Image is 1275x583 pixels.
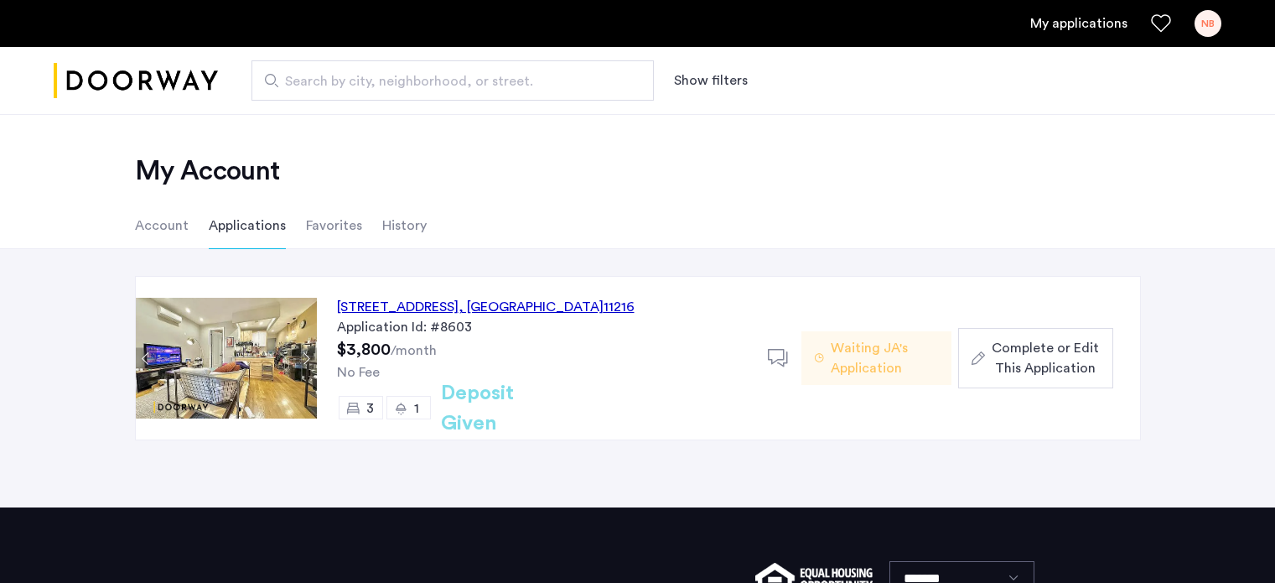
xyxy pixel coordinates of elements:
span: No Fee [337,366,380,379]
span: Waiting JA's Application [831,338,938,378]
span: 3 [366,402,374,415]
li: Applications [209,202,286,249]
div: Application Id: #8603 [337,317,748,337]
li: History [382,202,427,249]
a: My application [1030,13,1127,34]
button: Show or hide filters [674,70,748,91]
button: Next apartment [296,348,317,369]
sub: /month [391,344,437,357]
li: Account [135,202,189,249]
span: $3,800 [337,341,391,358]
span: Search by city, neighborhood, or street. [285,71,607,91]
button: button [958,328,1112,388]
img: logo [54,49,218,112]
span: , [GEOGRAPHIC_DATA] [459,300,604,314]
div: NB [1195,10,1221,37]
a: Favorites [1151,13,1171,34]
span: 1 [414,402,419,415]
button: Previous apartment [136,348,157,369]
div: [STREET_ADDRESS] 11216 [337,297,635,317]
img: Apartment photo [136,298,317,419]
li: Favorites [306,202,362,249]
span: Complete or Edit This Application [992,338,1099,378]
h2: My Account [135,154,1141,188]
h2: Deposit Given [441,378,574,439]
input: Apartment Search [251,60,654,101]
a: Cazamio logo [54,49,218,112]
